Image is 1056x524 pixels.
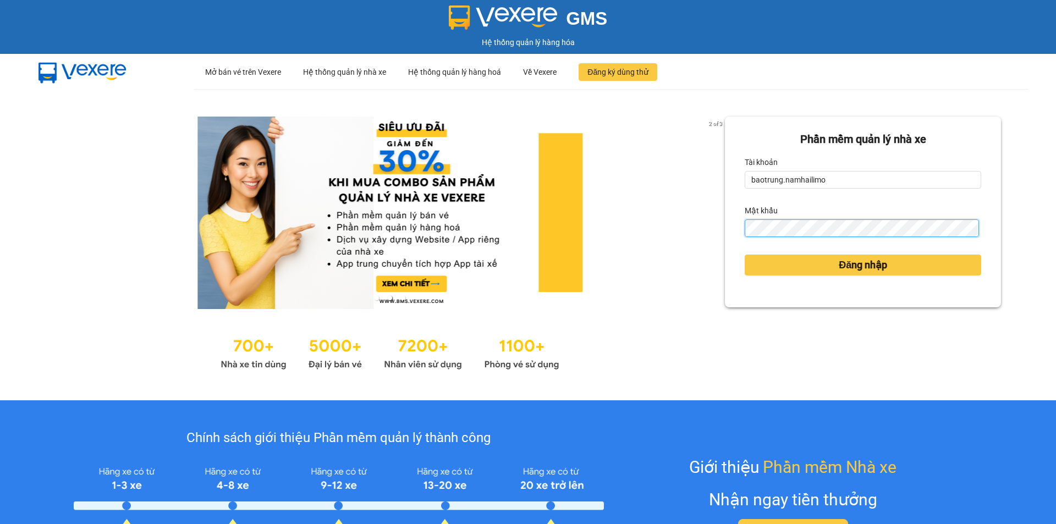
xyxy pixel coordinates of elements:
[303,54,386,90] div: Hệ thống quản lý nhà xe
[745,131,981,148] div: Phần mềm quản lý nhà xe
[745,255,981,275] button: Đăng nhập
[449,16,608,25] a: GMS
[763,454,897,480] span: Phần mềm Nhà xe
[745,219,978,237] input: Mật khẩu
[706,117,725,131] p: 2 of 3
[74,428,603,449] div: Chính sách giới thiệu Phần mềm quản lý thành công
[388,296,392,300] li: slide item 2
[745,171,981,189] input: Tài khoản
[28,54,137,90] img: mbUUG5Q.png
[401,296,405,300] li: slide item 3
[710,117,725,309] button: next slide / item
[375,296,379,300] li: slide item 1
[523,54,557,90] div: Về Vexere
[579,63,657,81] button: Đăng ký dùng thử
[587,66,648,78] span: Đăng ký dùng thử
[221,331,559,373] img: Statistics.png
[3,36,1053,48] div: Hệ thống quản lý hàng hóa
[55,117,70,309] button: previous slide / item
[566,8,607,29] span: GMS
[745,202,778,219] label: Mật khẩu
[205,54,281,90] div: Mở bán vé trên Vexere
[449,5,558,30] img: logo 2
[689,454,897,480] div: Giới thiệu
[709,487,877,512] div: Nhận ngay tiền thưởng
[839,257,887,273] span: Đăng nhập
[745,153,778,171] label: Tài khoản
[408,54,501,90] div: Hệ thống quản lý hàng hoá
